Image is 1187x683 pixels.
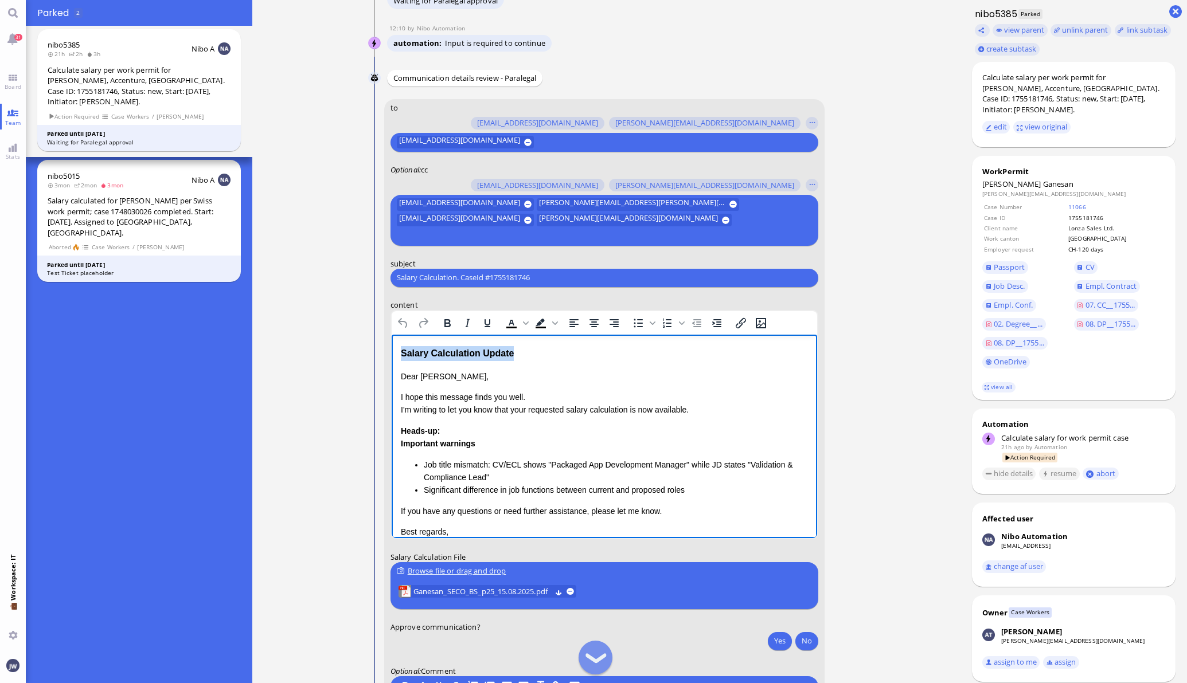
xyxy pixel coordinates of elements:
span: [PERSON_NAME][EMAIL_ADDRESS][PERSON_NAME][DOMAIN_NAME] [539,198,725,210]
span: [PERSON_NAME] [137,242,185,252]
span: subject [391,258,416,268]
span: Comment [421,666,456,676]
p: Dear [PERSON_NAME], [9,36,416,48]
div: Background color Black [530,315,559,331]
button: [PERSON_NAME][EMAIL_ADDRESS][DOMAIN_NAME] [537,214,732,226]
span: CV [1086,262,1095,272]
span: 31 [14,34,22,41]
button: [PERSON_NAME][EMAIL_ADDRESS][DOMAIN_NAME] [608,179,800,191]
a: Job Desc. [982,280,1028,293]
span: Nibo A [192,44,215,54]
span: / [132,242,135,252]
button: Align center [584,315,603,331]
em: : [391,666,421,676]
div: [PERSON_NAME] [1001,626,1062,637]
li: Job title mismatch: CV/ECL shows "Packaged App Development Manager" while JD states "Validation &... [32,124,416,150]
a: View Ganesan_SECO_BS_p25_15.08.2025.pdf [413,585,550,598]
span: [PERSON_NAME] [157,112,204,121]
span: [PERSON_NAME][EMAIL_ADDRESS][DOMAIN_NAME] [615,119,794,128]
span: 21h ago [1001,443,1024,451]
span: [EMAIL_ADDRESS][DOMAIN_NAME] [477,119,598,128]
button: Undo [393,315,413,331]
div: Nibo Automation [1001,531,1068,541]
a: view all [982,382,1015,392]
span: Ganesan [1043,179,1073,189]
span: 21h [48,50,69,58]
button: Download Ganesan_SECO_BS_p25_15.08.2025.pdf [555,587,563,595]
button: [EMAIL_ADDRESS][DOMAIN_NAME] [471,179,604,191]
span: Aborted [48,242,71,252]
span: Job Desc. [994,281,1025,291]
button: assign [1043,656,1079,669]
img: Nibo Automation [369,37,381,50]
span: 2h [69,50,87,58]
span: Nibo A [192,175,215,185]
a: Empl. Contract [1074,280,1140,293]
div: Numbered list [657,315,686,331]
button: [EMAIL_ADDRESS][DOMAIN_NAME] [397,214,534,226]
img: Nibo Automation [982,533,995,546]
strong: Important warnings [9,104,84,113]
button: hide details [982,468,1036,480]
span: Parked [37,6,73,19]
span: 3h [87,50,104,58]
div: Calculate salary per work permit for [PERSON_NAME], Accenture, [GEOGRAPHIC_DATA]. Case ID: 175518... [48,65,231,107]
span: 07. CC__1755... [1086,300,1135,310]
div: Salary Calculation Update [9,11,416,26]
button: Italic [457,315,477,331]
h1: nibo5385 [972,7,1018,21]
a: CV [1074,261,1098,274]
button: view original [1013,121,1071,134]
span: Input is required to continue [445,38,545,48]
button: unlink parent [1051,24,1111,37]
span: to [391,102,398,112]
button: Decrease indent [686,315,706,331]
button: view parent [993,24,1048,37]
button: Yes [768,631,792,650]
button: edit [982,121,1010,134]
span: [EMAIL_ADDRESS][DOMAIN_NAME] [399,214,520,226]
div: Parked until [DATE] [47,261,231,269]
span: 12:10 [389,24,408,32]
span: Action Required [48,112,100,121]
span: Case Workers [111,112,150,121]
button: [PERSON_NAME][EMAIL_ADDRESS][DOMAIN_NAME] [608,117,800,129]
span: Action Required [1002,453,1058,462]
button: abort [1083,468,1119,480]
span: Stats [3,152,23,160]
div: Browse file or drag and drop [397,565,812,577]
a: nibo5385 [48,40,80,50]
div: Bullet list [628,315,657,331]
button: Insert/edit link [731,315,750,331]
button: Bold [437,315,456,331]
td: Client name [983,223,1067,233]
span: Case Workers [1009,607,1052,617]
em: : [391,164,421,175]
a: 08. DP__1755... [1074,318,1139,331]
span: [EMAIL_ADDRESS][DOMAIN_NAME] [399,136,520,148]
span: 08. DP__1755... [994,337,1044,348]
span: 3mon [100,181,127,189]
span: [EMAIL_ADDRESS][DOMAIN_NAME] [399,198,520,210]
span: link subtask [1126,25,1168,35]
p: If you have any questions or need further assistance, please let me know. [9,170,416,183]
span: [PERSON_NAME] [982,179,1041,189]
span: Empl. Conf. [994,300,1033,310]
button: Redo [413,315,432,331]
div: WorkPermit [982,166,1165,176]
a: 08. DP__1755... [982,337,1048,350]
span: 08. DP__1755... [1086,319,1136,329]
img: You [6,659,19,672]
span: by [1026,443,1032,451]
lob-view: Ganesan_SECO_BS_p25_15.08.2025.pdf [398,585,576,598]
span: automation@bluelakelegal.com [1034,443,1067,451]
span: automation [393,38,445,48]
span: 02. Degree__... [994,319,1042,329]
body: Rich Text Area. Press ALT-0 for help. [9,11,416,204]
span: automation@nibo.ai [417,24,465,32]
span: nibo5015 [48,171,80,181]
div: Affected user [982,513,1034,524]
img: Anusha Thakur [982,629,995,641]
div: Communication details review - Paralegal [387,70,542,87]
